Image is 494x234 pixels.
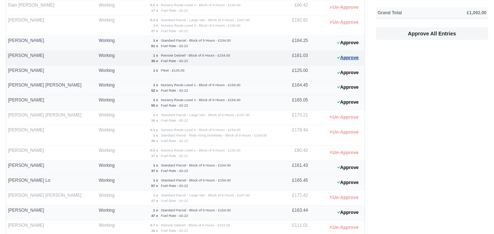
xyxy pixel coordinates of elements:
[161,163,231,167] small: Standard Parcel - Block of 9 Hours - £154.00
[325,127,362,138] button: Un-Approve
[376,7,437,18] th: Grand Total
[97,205,120,220] td: Working
[151,8,158,12] strong: 17 x
[97,36,120,51] td: Working
[153,163,158,167] strong: 1 x
[151,184,158,188] strong: 57 x
[161,83,241,87] small: Nursery Route Level 1 - Block of 9 Hours - £154.00
[437,7,488,18] th: £1,092.00
[277,80,310,95] td: £164.45
[161,184,188,188] small: Fuel Rate - £0.22
[97,160,120,175] td: Working
[97,95,120,110] td: Working
[325,2,362,13] button: Un-Approve
[277,160,310,175] td: £161.43
[161,223,230,227] small: Remote Debrief - Block of 9 Hours - £154.00
[277,95,310,110] td: £165.05
[97,80,120,95] td: Working
[153,208,158,212] strong: 1 x
[161,44,188,48] small: Fuel Rate - £0.22
[161,53,230,57] small: Remote Debrief - Block of 9 Hours - £154.00
[277,51,310,66] td: £161.03
[151,118,158,122] strong: 16 x
[150,148,158,152] strong: 0.5 x
[325,17,362,28] button: Un-Approve
[161,214,188,218] small: Fuel Rate - £0.22
[6,160,97,175] td: [PERSON_NAME]
[161,128,241,132] small: Nursery Route Level 4 - Block of 9 Hours - £154.00
[6,95,97,110] td: [PERSON_NAME]
[325,112,362,123] button: Un-Approve
[97,66,120,80] td: Working
[150,128,158,132] strong: 0.1 x
[6,190,97,205] td: [PERSON_NAME] [PERSON_NAME]
[97,125,120,145] td: Working
[277,190,310,205] td: £172.42
[277,66,310,80] td: £125.00
[6,0,97,15] td: Dain [PERSON_NAME]
[333,162,363,173] button: Approve
[153,23,158,27] strong: 1 x
[277,15,310,36] td: £192.82
[325,192,362,203] button: Un-Approve
[333,82,363,93] button: Approve
[6,145,97,160] td: [PERSON_NAME]
[161,118,188,122] small: Fuel Rate - £0.22
[151,29,158,33] strong: 27 x
[151,103,158,107] strong: 55 x
[97,190,120,205] td: Working
[6,175,97,190] td: [PERSON_NAME] Lo
[151,154,158,158] strong: 17 x
[6,125,97,145] td: [PERSON_NAME]
[153,83,158,87] strong: 1 x
[151,139,158,143] strong: 45 x
[153,178,158,182] strong: 1 x
[277,145,310,160] td: £80.42
[153,68,158,72] strong: 1 x
[161,103,188,107] small: Fuel Rate - £0.22
[161,113,250,117] small: Standard Parcel - Large Van - Block of 9 Hours - £167.00
[161,18,250,22] small: Standard Parcel - Large Van - Block of 9 Hours - £167.00
[333,97,363,108] button: Approve
[161,154,188,158] small: Fuel Rate - £0.22
[97,51,120,66] td: Working
[277,205,310,220] td: £163.44
[333,177,363,188] button: Approve
[6,205,97,220] td: [PERSON_NAME]
[161,3,241,7] small: Nursery Route Level 4 - Block of 9 Hours - £154.00
[97,0,120,15] td: Working
[161,169,188,173] small: Fuel Rate - £0.22
[161,139,188,143] small: Fuel Rate - £0.22
[161,88,188,92] small: Fuel Rate - £0.22
[6,110,97,125] td: [PERSON_NAME] [PERSON_NAME]
[277,36,310,51] td: £164.25
[150,18,158,22] strong: 0.2 x
[333,207,363,218] button: Approve
[151,44,158,48] strong: 51 x
[6,80,97,95] td: [PERSON_NAME] [PERSON_NAME]
[277,125,310,145] td: £178.44
[333,68,363,78] button: Approve
[161,68,185,72] small: Fleet - £125.00
[161,199,188,203] small: Fuel Rate - £0.22
[151,199,158,203] strong: 27 x
[150,223,158,227] strong: 0.7 x
[6,36,97,51] td: [PERSON_NAME]
[161,38,231,42] small: Standard Parcel - Block of 9 Hours - £154.00
[97,110,120,125] td: Working
[6,15,97,36] td: [PERSON_NAME]
[161,8,188,12] small: Fuel Rate - £0.22
[161,98,241,102] small: Nursery Route Level 2 - Block of 9 Hours - £154.00
[97,15,120,36] td: Working
[161,29,188,33] small: Fuel Rate - £0.22
[277,175,310,190] td: £165.45
[151,229,158,233] strong: 16 x
[151,59,158,63] strong: 35 x
[150,3,158,7] strong: 0.5 x
[97,145,120,160] td: Working
[277,110,310,125] td: £170.21
[153,53,158,57] strong: 1 x
[161,133,267,137] small: Standard Parcel - Ride Along (Ironhide) - Block of 9 Hours - £154.00
[153,133,158,137] strong: 1 x
[161,148,241,152] small: Nursery Route Level 4 - Block of 9 Hours - £154.00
